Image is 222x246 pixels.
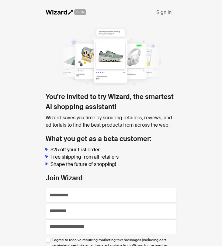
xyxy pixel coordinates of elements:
[46,114,176,129] div: Wizard saves you time by scouring retailers, reviews, and editorials to find the best products fr...
[46,134,176,144] h2: What you get as a beta customer:
[50,153,176,161] li: Free shipping from all retailers
[156,9,172,16] span: Sign In
[74,9,86,15] span: BETA
[46,92,176,112] h1: You’re invited to try Wizard, the smartest AI shopping assistant!
[151,7,176,17] button: Sign In
[50,146,176,153] li: $25 off your first order
[50,161,176,168] li: Shape the future of shopping!
[46,173,176,183] h2: Join Wizard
